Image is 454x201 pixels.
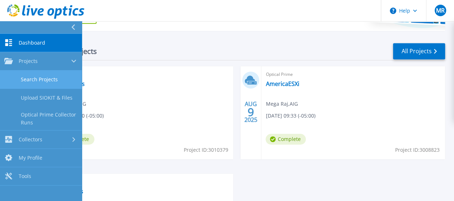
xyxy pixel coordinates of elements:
[54,70,229,78] span: Optical Prime
[395,146,440,154] span: Project ID: 3008823
[54,178,229,186] span: Optical Prime
[266,80,299,87] a: AmericaESXi
[183,146,228,154] span: Project ID: 3010379
[436,8,444,13] span: MR
[248,109,254,115] span: 9
[19,40,45,46] span: Dashboard
[19,173,31,179] span: Tools
[19,58,38,64] span: Projects
[266,70,441,78] span: Optical Prime
[266,112,315,120] span: [DATE] 09:33 (-05:00)
[266,134,306,145] span: Complete
[393,43,445,59] a: All Projects
[244,99,258,125] div: AUG 2025
[266,100,298,108] span: Mega Raj , AIG
[19,136,42,143] span: Collectors
[19,155,42,161] span: My Profile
